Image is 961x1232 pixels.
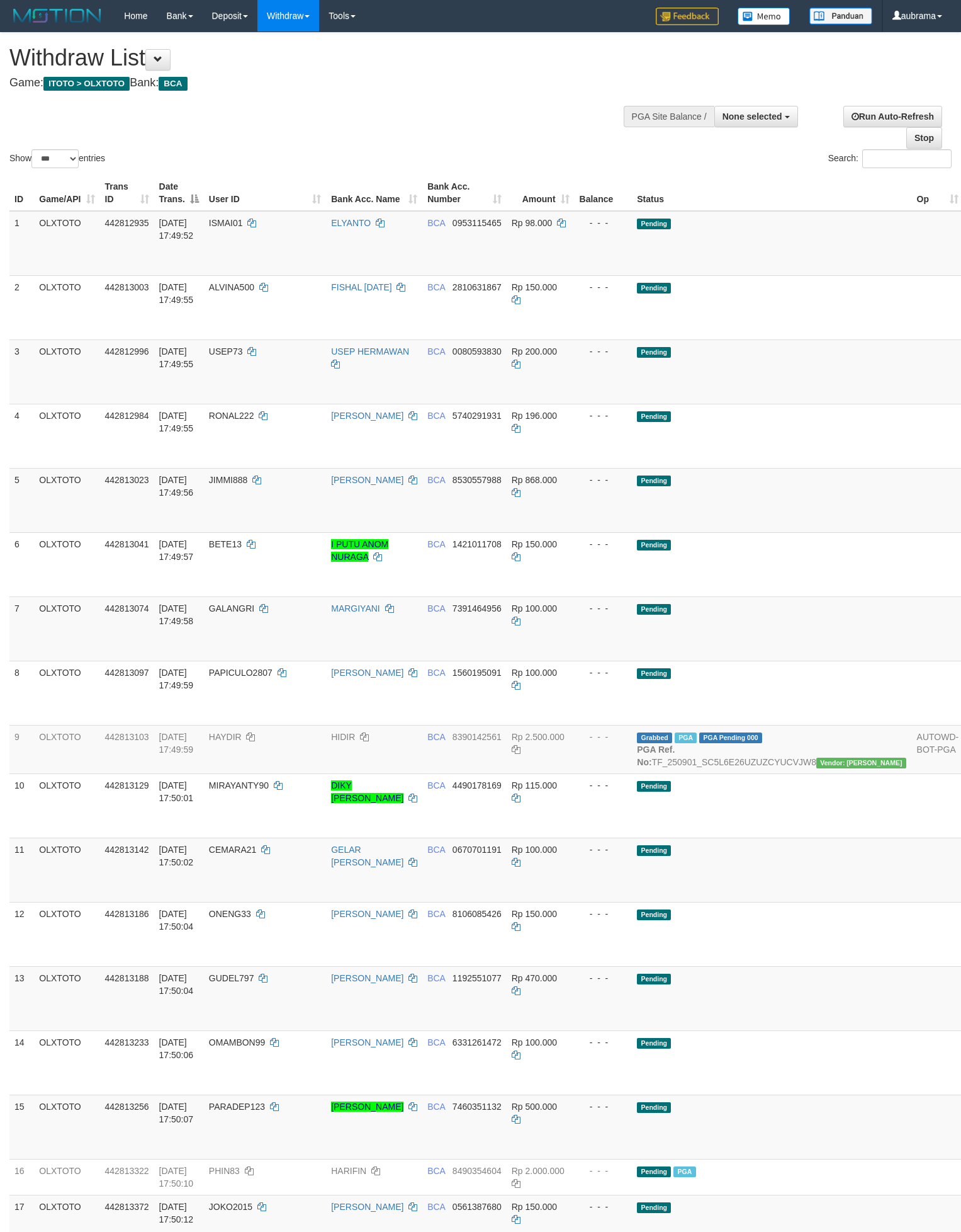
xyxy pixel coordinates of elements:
span: CEMARA21 [209,845,256,855]
span: [DATE] 17:49:59 [159,732,194,755]
td: 16 [9,1159,34,1195]
span: 442813322 [105,1166,149,1176]
td: OLXTOTO [34,596,99,661]
td: OLXTOTO [34,1030,99,1095]
span: BCA [427,1037,445,1047]
span: BCA [427,218,445,228]
span: Copy 4490178169 to clipboard [452,780,502,790]
span: [DATE] 17:49:55 [159,346,194,369]
input: Search: [862,149,952,168]
div: - - - [580,1201,627,1213]
h1: Withdraw List [9,45,628,71]
span: Copy 8490354604 to clipboard [452,1166,502,1176]
span: Rp 868.000 [512,475,557,485]
span: BCA [427,780,445,790]
span: Rp 100.000 [512,1037,557,1047]
span: 442813074 [105,603,149,613]
span: [DATE] 17:49:58 [159,603,194,626]
div: - - - [580,281,627,294]
span: 442813041 [105,539,149,549]
span: 442813097 [105,668,149,678]
span: [DATE] 17:50:12 [159,1202,194,1224]
span: Pending [637,1166,671,1177]
div: - - - [580,345,627,358]
span: Rp 100.000 [512,845,557,855]
span: RONAL222 [209,411,254,421]
span: Copy 1192551077 to clipboard [452,973,502,983]
a: Run Auto-Refresh [843,106,942,127]
td: TF_250901_SC5L6E26UZUZCYUCVJW8 [632,725,911,773]
span: Rp 98.000 [512,218,553,228]
span: Copy 5740291931 to clipboard [452,411,502,421]
div: - - - [580,908,627,920]
th: Date Trans.: activate to sort column descending [154,175,204,211]
span: Vendor URL: https://secure5.1velocity.biz [816,758,906,768]
img: Button%20Memo.svg [738,8,790,25]
span: Rp 200.000 [512,346,557,356]
span: Pending [637,1102,671,1113]
span: Copy 8530557988 to clipboard [452,475,502,485]
td: 10 [9,773,34,838]
span: Rp 115.000 [512,780,557,790]
div: PGA Site Balance / [624,106,714,127]
th: Bank Acc. Number: activate to sort column ascending [422,175,507,211]
span: Pending [637,283,671,294]
span: 442813023 [105,475,149,485]
span: Pending [637,668,671,679]
span: Grabbed [637,733,672,743]
td: OLXTOTO [34,275,99,339]
span: BCA [427,668,445,678]
span: PGA Pending [699,733,762,743]
a: [PERSON_NAME] [331,475,403,485]
span: Rp 100.000 [512,668,557,678]
span: Copy 7460351132 to clipboard [452,1102,502,1112]
th: Trans ID: activate to sort column ascending [100,175,154,211]
span: BCA [427,411,445,421]
div: - - - [580,972,627,984]
span: [DATE] 17:49:52 [159,218,194,241]
span: BCA [427,973,445,983]
span: 442813233 [105,1037,149,1047]
span: Marked by aubdiankelana [673,1166,695,1177]
td: 11 [9,838,34,902]
span: PHIN83 [209,1166,240,1176]
td: 12 [9,902,34,966]
a: [PERSON_NAME] [331,973,403,983]
a: [PERSON_NAME] [331,411,403,421]
span: Copy 8106085426 to clipboard [452,909,502,919]
a: HARIFIN [331,1166,366,1176]
span: Pending [637,540,671,550]
label: Search: [828,149,952,168]
span: Pending [637,1202,671,1213]
span: ONENG33 [209,909,251,919]
span: Rp 150.000 [512,282,557,292]
td: OLXTOTO [34,838,99,902]
td: 9 [9,725,34,773]
th: User ID: activate to sort column ascending [204,175,326,211]
span: ISMAI01 [209,218,243,228]
span: Pending [637,910,671,920]
span: Rp 150.000 [512,1202,557,1212]
span: [DATE] 17:50:10 [159,1166,194,1189]
img: Feedback.jpg [656,8,719,25]
button: None selected [714,106,798,127]
span: OMAMBON99 [209,1037,265,1047]
td: OLXTOTO [34,1095,99,1159]
span: 442812996 [105,346,149,356]
a: I PUTU ANOM NURAGA [331,539,388,562]
span: BCA [427,346,445,356]
span: [DATE] 17:49:59 [159,668,194,690]
div: - - - [580,666,627,679]
span: [DATE] 17:50:01 [159,780,194,803]
span: BCA [427,539,445,549]
th: Status [632,175,911,211]
td: OLXTOTO [34,211,99,276]
span: Pending [637,845,671,856]
span: [DATE] 17:50:06 [159,1037,194,1060]
label: Show entries [9,149,105,168]
span: JOKO2015 [209,1202,252,1212]
div: - - - [580,731,627,743]
td: 8 [9,661,34,725]
div: - - - [580,602,627,615]
img: MOTION_logo.png [9,6,105,25]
